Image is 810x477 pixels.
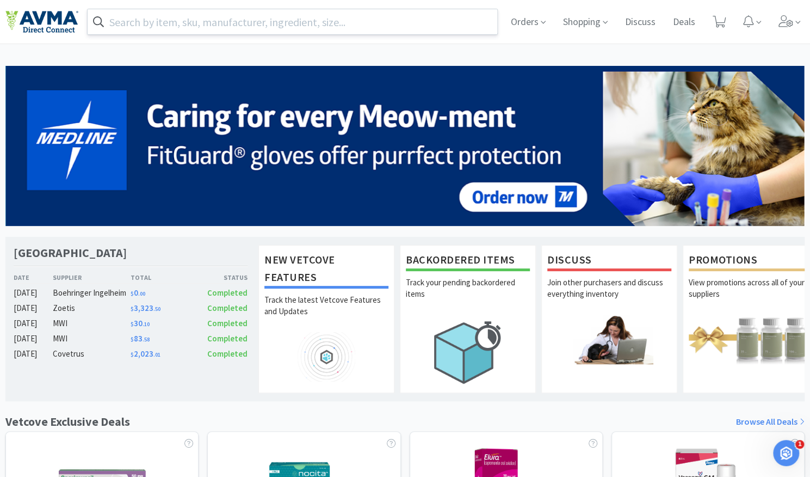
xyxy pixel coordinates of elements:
a: [DATE]Covetrus$2,023.01Completed [14,347,248,360]
span: . 00 [138,290,145,297]
input: Search by item, sku, manufacturer, ingredient, size... [88,9,497,34]
span: Completed [207,288,248,298]
img: hero_feature_roadmap.png [264,332,388,382]
p: Join other purchasers and discuss everything inventory [547,277,671,315]
img: hero_backorders.png [406,315,530,389]
div: MWI [53,317,131,330]
span: Completed [207,333,248,344]
img: e4e33dab9f054f5782a47901c742baa9_102.png [5,10,78,33]
div: [DATE] [14,286,53,299]
span: $ [131,290,134,297]
img: 5b85490d2c9a43ef9873369d65f5cc4c_481.png [5,66,805,226]
span: $ [131,336,134,343]
span: 1 [795,440,804,449]
div: Zoetis [53,302,131,315]
span: . 50 [153,305,160,313]
span: $ [131,321,134,328]
div: [DATE] [14,347,53,360]
span: 3,323 [131,303,160,313]
iframe: Intercom live chat [773,440,799,466]
h1: New Vetcove Features [264,251,388,289]
a: [DATE]MWI$83.58Completed [14,332,248,345]
div: Date [14,272,53,283]
h1: Backordered Items [406,251,530,271]
h1: Vetcove Exclusive Deals [5,412,130,431]
p: Track your pending backordered items [406,277,530,315]
span: 30 [131,318,150,328]
a: [DATE]Zoetis$3,323.50Completed [14,302,248,315]
img: hero_discuss.png [547,315,671,364]
a: Discuss [621,17,660,27]
div: Boehringer Ingelheim [53,286,131,299]
span: Completed [207,318,248,328]
a: [DATE]MWI$30.10Completed [14,317,248,330]
div: Total [131,272,189,283]
div: MWI [53,332,131,345]
div: [DATE] [14,317,53,330]
span: 83 [131,333,150,344]
span: Completed [207,348,248,359]
span: . 01 [153,351,160,358]
a: Deals [669,17,700,27]
span: $ [131,305,134,313]
span: . 58 [143,336,150,343]
h1: [GEOGRAPHIC_DATA] [14,245,127,261]
a: New Vetcove FeaturesTrack the latest Vetcove Features and Updates [258,245,394,393]
span: Completed [207,303,248,313]
div: [DATE] [14,332,53,345]
a: [DATE]Boehringer Ingelheim$0.00Completed [14,286,248,299]
span: $ [131,351,134,358]
a: Browse All Deals [736,415,805,429]
div: [DATE] [14,302,53,315]
div: Status [189,272,248,283]
div: Supplier [53,272,131,283]
h1: Discuss [547,251,671,271]
a: Backordered ItemsTrack your pending backordered items [400,245,536,393]
div: Covetrus [53,347,131,360]
span: 2,023 [131,348,160,359]
span: 0 [131,288,145,298]
span: . 10 [143,321,150,328]
p: Track the latest Vetcove Features and Updates [264,294,388,332]
a: DiscussJoin other purchasers and discuss everything inventory [541,245,677,393]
